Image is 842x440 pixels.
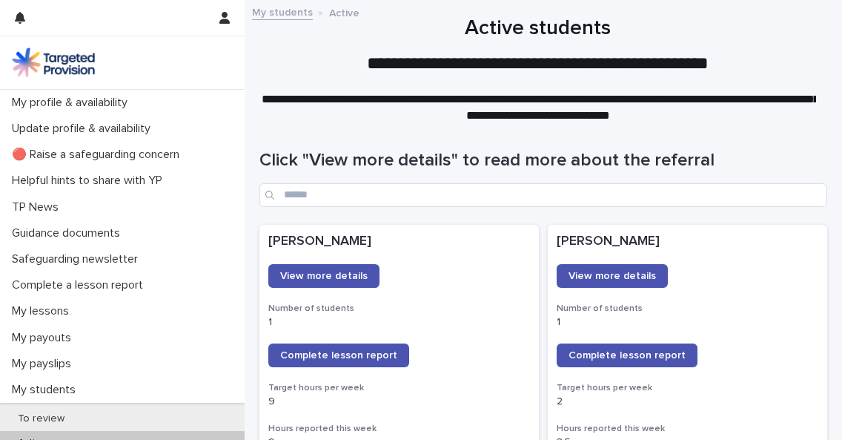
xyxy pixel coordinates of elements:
span: View more details [568,271,656,281]
h3: Hours reported this week [268,423,530,435]
a: My students [252,3,313,20]
a: View more details [557,264,668,288]
h3: Target hours per week [268,382,530,394]
p: My payouts [6,331,83,345]
a: Complete lesson report [557,344,697,367]
a: Complete lesson report [268,344,409,367]
a: View more details [268,264,379,288]
p: My payslips [6,357,83,371]
p: Helpful hints to share with YP [6,174,174,188]
p: My students [6,383,87,397]
p: 9 [268,395,530,408]
h1: Active students [259,16,816,42]
p: Guidance documents [6,226,132,240]
span: Complete lesson report [280,350,397,361]
p: [PERSON_NAME] [268,234,530,250]
input: Search [259,183,827,207]
h3: Number of students [557,303,818,315]
p: My profile & availability [6,96,139,110]
span: Complete lesson report [568,350,686,361]
img: M5nRWzHhSzIhMunXDL62 [12,47,95,77]
p: Complete a lesson report [6,278,155,292]
p: 1 [557,316,818,329]
p: Update profile & availability [6,122,162,136]
h3: Target hours per week [557,382,818,394]
h3: Number of students [268,303,530,315]
p: Active [329,4,359,20]
p: 1 [268,316,530,329]
p: 2 [557,395,818,408]
p: 🔴 Raise a safeguarding concern [6,148,191,162]
h3: Hours reported this week [557,423,818,435]
p: Safeguarding newsletter [6,252,150,266]
span: View more details [280,271,368,281]
p: To review [6,413,76,425]
p: My lessons [6,304,81,318]
p: [PERSON_NAME] [557,234,818,250]
h1: Click "View more details" to read more about the referral [259,150,827,171]
p: TP News [6,200,70,214]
